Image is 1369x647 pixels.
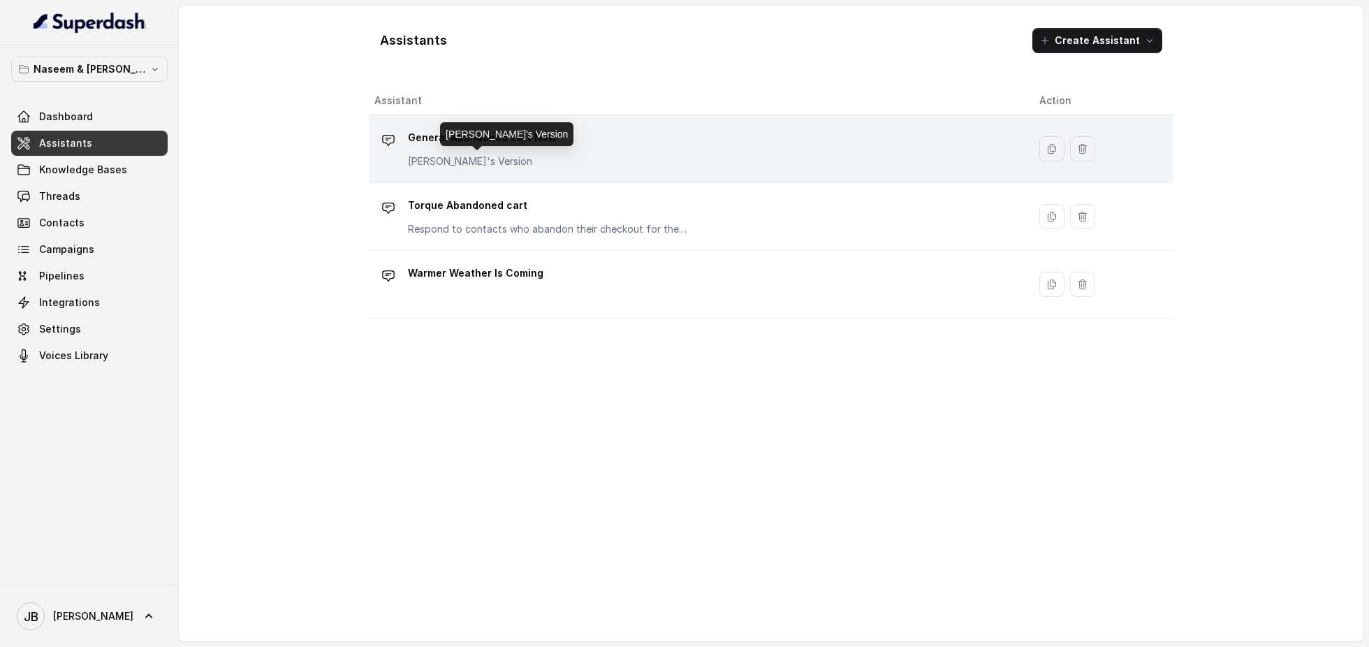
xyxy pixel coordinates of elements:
[11,263,168,289] a: Pipelines
[39,296,100,310] span: Integrations
[369,87,1028,115] th: Assistant
[39,242,94,256] span: Campaigns
[408,194,687,217] p: Torque Abandoned cart
[11,290,168,315] a: Integrations
[39,269,85,283] span: Pipelines
[39,189,80,203] span: Threads
[39,110,93,124] span: Dashboard
[11,57,168,82] button: Naseem & [PERSON_NAME]
[408,262,543,284] p: Warmer Weather Is Coming
[1028,87,1173,115] th: Action
[53,609,133,623] span: [PERSON_NAME]
[11,597,168,636] a: [PERSON_NAME]
[11,343,168,368] a: Voices Library
[34,11,146,34] img: light.svg
[39,349,108,363] span: Voices Library
[39,322,81,336] span: Settings
[440,122,573,146] div: [PERSON_NAME]'s Version
[11,237,168,262] a: Campaigns
[39,136,92,150] span: Assistants
[34,61,145,78] p: Naseem & [PERSON_NAME]
[11,104,168,129] a: Dashboard
[39,163,127,177] span: Knowledge Bases
[11,210,168,235] a: Contacts
[408,154,557,168] p: [PERSON_NAME]'s Version
[11,184,168,209] a: Threads
[11,317,168,342] a: Settings
[380,29,447,52] h1: Assistants
[11,131,168,156] a: Assistants
[408,222,687,236] p: Respond to contacts who abandon their checkout for the torque jacket
[11,157,168,182] a: Knowledge Bases
[24,609,38,624] text: JB
[39,216,85,230] span: Contacts
[1032,28,1162,53] button: Create Assistant
[408,126,557,149] p: General Abandoned cart New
